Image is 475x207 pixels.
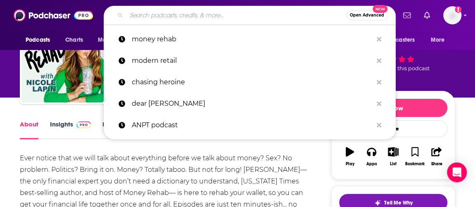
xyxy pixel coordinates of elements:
[132,93,373,114] p: dear chelsea
[104,29,396,50] a: money rehab
[50,120,91,139] a: InsightsPodchaser Pro
[455,6,461,13] svg: Add a profile image
[26,34,50,46] span: Podcasts
[426,142,447,171] button: Share
[104,114,396,136] a: ANPT podcast
[384,200,413,206] span: Tell Me Why
[132,114,373,136] p: ANPT podcast
[431,34,445,46] span: More
[132,71,373,93] p: chasing heroine
[405,162,425,167] div: Bookmark
[21,20,104,102] img: Money Rehab with Nicole Lapin
[374,200,381,206] img: tell me why sparkle
[346,10,388,20] button: Open AdvancedNew
[14,7,93,23] img: Podchaser - Follow, Share and Rate Podcasts
[104,6,396,25] div: Search podcasts, credits, & more...
[60,32,88,48] a: Charts
[382,65,430,71] span: rated this podcast
[390,162,397,167] div: List
[373,5,387,13] span: New
[382,142,404,171] button: List
[366,162,377,167] div: Apps
[104,71,396,93] a: chasing heroine
[126,9,346,22] input: Search podcasts, credits, & more...
[443,6,461,24] button: Show profile menu
[400,8,414,22] a: Show notifications dropdown
[350,13,384,17] span: Open Advanced
[65,34,83,46] span: Charts
[20,120,38,139] a: About
[431,162,442,167] div: Share
[98,34,127,46] span: Monitoring
[447,162,467,182] div: Open Intercom Messenger
[132,50,373,71] p: modern retail
[92,32,138,48] button: open menu
[104,50,396,71] a: modern retail
[404,142,425,171] button: Bookmark
[132,29,373,50] p: money rehab
[361,142,382,171] button: Apps
[346,162,354,167] div: Play
[443,6,461,24] img: User Profile
[425,32,455,48] button: open menu
[102,120,145,139] a: Episodes1066
[104,93,396,114] a: dear [PERSON_NAME]
[339,142,361,171] button: Play
[370,32,427,48] button: open menu
[443,6,461,24] span: Logged in as BerkMarc
[76,121,91,128] img: Podchaser Pro
[420,8,433,22] a: Show notifications dropdown
[20,32,61,48] button: open menu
